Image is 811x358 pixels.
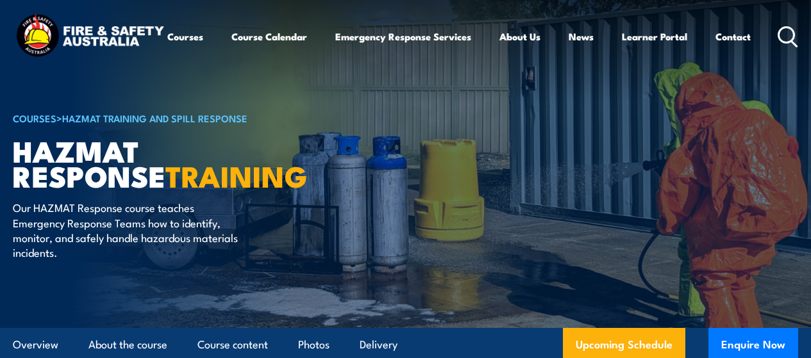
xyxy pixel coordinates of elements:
h1: Hazmat Response [13,138,330,188]
a: Learner Portal [622,21,687,52]
a: Courses [167,21,203,52]
a: Contact [715,21,751,52]
a: HAZMAT Training and Spill Response [62,111,247,125]
a: About Us [499,21,540,52]
a: Emergency Response Services [335,21,471,52]
a: COURSES [13,111,56,125]
h6: > [13,110,330,126]
strong: TRAINING [165,153,308,197]
p: Our HAZMAT Response course teaches Emergency Response Teams how to identify, monitor, and safely ... [13,200,247,260]
a: Course Calendar [231,21,307,52]
a: News [569,21,594,52]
